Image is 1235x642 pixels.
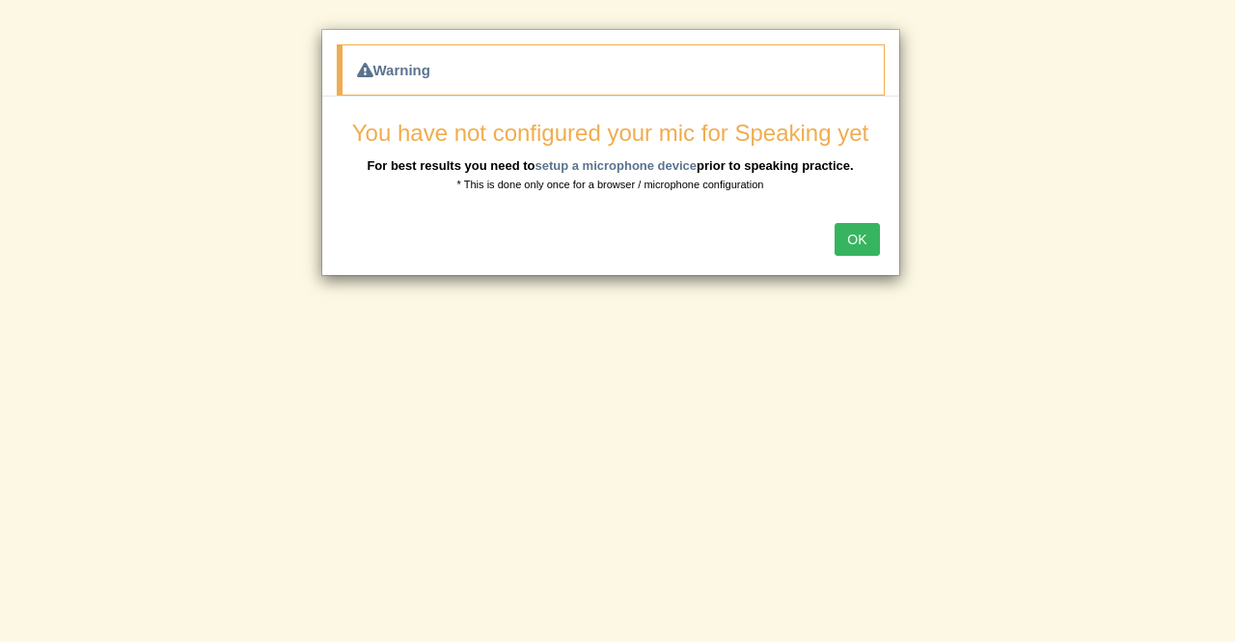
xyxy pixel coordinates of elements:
small: * This is done only once for a browser / microphone configuration [457,179,764,190]
div: Warning [337,44,885,96]
span: You have not configured your mic for Speaking yet [352,120,868,146]
a: setup a microphone device [535,158,697,173]
b: For best results you need to prior to speaking practice. [367,158,853,173]
button: OK [835,223,879,256]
